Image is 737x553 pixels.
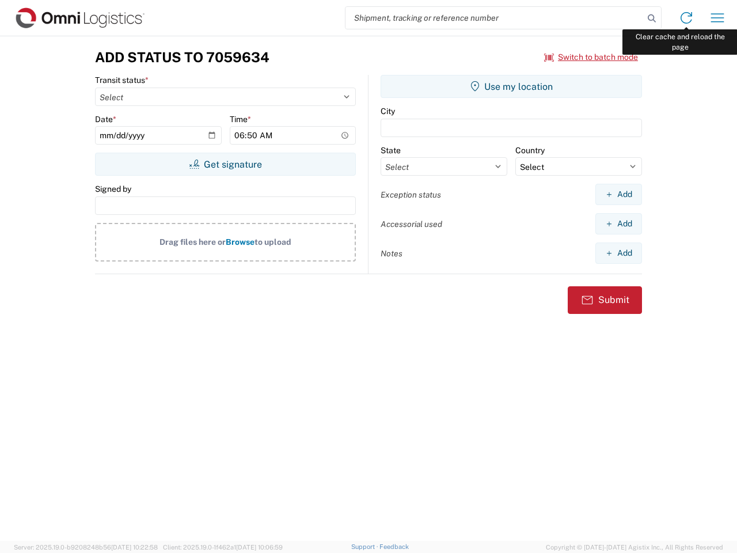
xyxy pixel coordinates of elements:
label: Exception status [381,190,441,200]
label: Notes [381,248,402,259]
label: City [381,106,395,116]
span: Drag files here or [159,237,226,247]
label: Signed by [95,184,131,194]
button: Add [595,184,642,205]
a: Support [351,543,380,550]
span: Server: 2025.19.0-b9208248b56 [14,544,158,551]
input: Shipment, tracking or reference number [345,7,644,29]
button: Use my location [381,75,642,98]
label: Date [95,114,116,124]
span: Browse [226,237,254,247]
button: Add [595,213,642,234]
span: [DATE] 10:22:58 [111,544,158,551]
label: State [381,145,401,156]
label: Country [515,145,545,156]
label: Time [230,114,251,124]
h3: Add Status to 7059634 [95,49,269,66]
span: Copyright © [DATE]-[DATE] Agistix Inc., All Rights Reserved [546,542,723,552]
span: to upload [254,237,291,247]
button: Submit [568,286,642,314]
button: Get signature [95,153,356,176]
a: Feedback [379,543,409,550]
label: Transit status [95,75,149,85]
button: Switch to batch mode [544,48,638,67]
button: Add [595,243,642,264]
span: [DATE] 10:06:59 [236,544,283,551]
label: Accessorial used [381,219,442,229]
span: Client: 2025.19.0-1f462a1 [163,544,283,551]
